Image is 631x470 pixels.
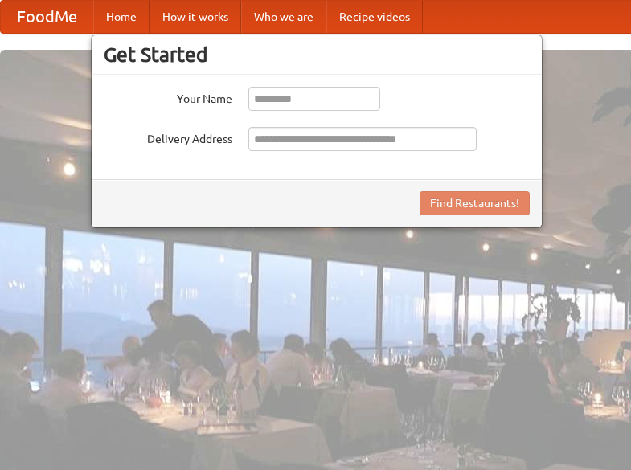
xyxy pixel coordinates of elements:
[104,127,232,147] label: Delivery Address
[104,43,530,67] h3: Get Started
[420,191,530,215] button: Find Restaurants!
[1,1,93,33] a: FoodMe
[326,1,423,33] a: Recipe videos
[150,1,241,33] a: How it works
[241,1,326,33] a: Who we are
[93,1,150,33] a: Home
[104,87,232,107] label: Your Name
